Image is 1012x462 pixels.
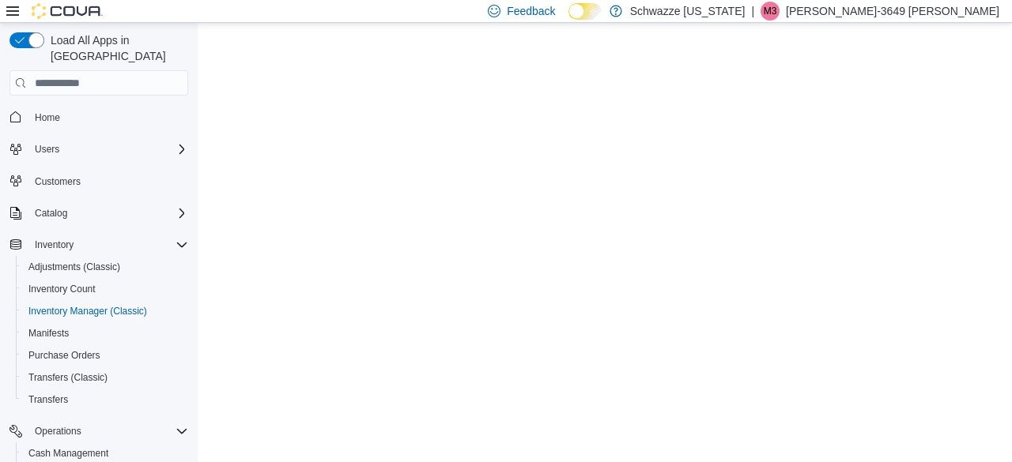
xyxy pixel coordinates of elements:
[22,302,153,321] a: Inventory Manager (Classic)
[3,170,194,193] button: Customers
[28,422,188,441] span: Operations
[22,368,188,387] span: Transfers (Classic)
[22,302,188,321] span: Inventory Manager (Classic)
[22,324,75,343] a: Manifests
[22,280,102,299] a: Inventory Count
[28,447,108,460] span: Cash Management
[28,204,188,223] span: Catalog
[35,175,81,188] span: Customers
[28,235,80,254] button: Inventory
[28,171,188,191] span: Customers
[22,257,126,276] a: Adjustments (Classic)
[22,368,114,387] a: Transfers (Classic)
[28,204,74,223] button: Catalog
[35,111,60,124] span: Home
[35,425,81,438] span: Operations
[3,234,194,256] button: Inventory
[28,422,88,441] button: Operations
[568,3,602,20] input: Dark Mode
[16,389,194,411] button: Transfers
[16,366,194,389] button: Transfers (Classic)
[22,257,188,276] span: Adjustments (Classic)
[28,393,68,406] span: Transfers
[630,2,746,21] p: Schwazze [US_STATE]
[764,2,777,21] span: M3
[35,143,59,156] span: Users
[751,2,754,21] p: |
[16,300,194,322] button: Inventory Manager (Classic)
[22,346,188,365] span: Purchase Orders
[28,305,147,317] span: Inventory Manager (Classic)
[28,140,66,159] button: Users
[28,349,100,362] span: Purchase Orders
[35,207,67,220] span: Catalog
[22,390,74,409] a: Transfers
[22,346,107,365] a: Purchase Orders
[22,324,188,343] span: Manifests
[16,278,194,300] button: Inventory Count
[22,280,188,299] span: Inventory Count
[44,32,188,64] span: Load All Apps in [GEOGRAPHIC_DATA]
[3,420,194,442] button: Operations
[568,20,569,21] span: Dark Mode
[761,2,780,21] div: Michael-3649 Morefield
[507,3,555,19] span: Feedback
[3,138,194,160] button: Users
[16,322,194,344] button: Manifests
[28,140,188,159] span: Users
[16,256,194,278] button: Adjustments (Classic)
[28,108,66,127] a: Home
[16,344,194,366] button: Purchase Orders
[28,283,96,295] span: Inventory Count
[35,239,74,251] span: Inventory
[28,261,120,273] span: Adjustments (Classic)
[28,235,188,254] span: Inventory
[28,107,188,126] span: Home
[3,105,194,128] button: Home
[786,2,999,21] p: [PERSON_NAME]-3649 [PERSON_NAME]
[22,390,188,409] span: Transfers
[28,371,108,384] span: Transfers (Classic)
[32,3,103,19] img: Cova
[28,327,69,340] span: Manifests
[3,202,194,224] button: Catalog
[28,172,87,191] a: Customers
